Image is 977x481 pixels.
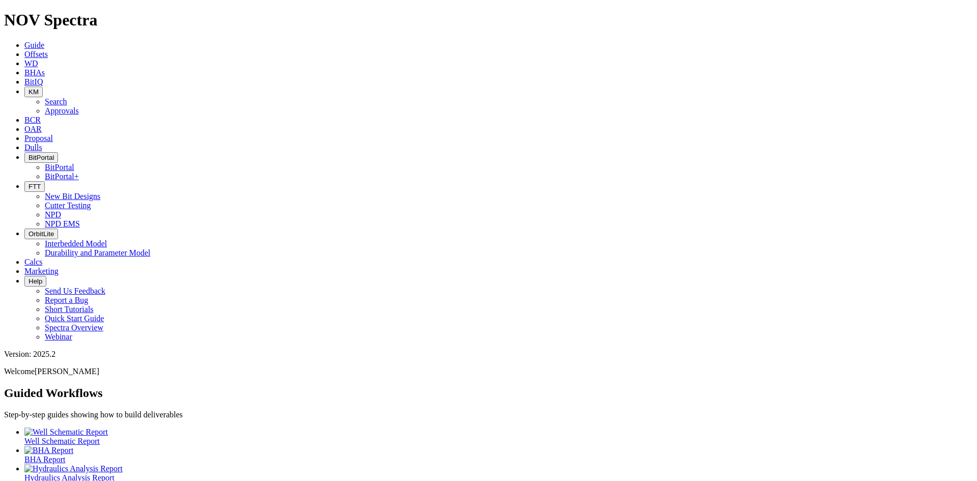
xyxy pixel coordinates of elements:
img: Well Schematic Report [24,428,108,437]
a: BCR [24,116,41,124]
a: BitPortal+ [45,172,79,181]
span: [PERSON_NAME] [35,367,99,376]
h1: NOV Spectra [4,11,973,30]
a: Interbedded Model [45,239,107,248]
button: BitPortal [24,152,58,163]
a: Spectra Overview [45,323,103,332]
a: Webinar [45,332,72,341]
a: BHAs [24,68,45,77]
a: Short Tutorials [45,305,94,314]
a: BitPortal [45,163,74,172]
a: Approvals [45,106,79,115]
a: OAR [24,125,42,133]
a: Dulls [24,143,42,152]
a: Marketing [24,267,59,275]
a: Quick Start Guide [45,314,104,323]
a: Cutter Testing [45,201,91,210]
a: BitIQ [24,77,43,86]
a: NPD EMS [45,219,80,228]
img: Hydraulics Analysis Report [24,464,123,473]
a: Durability and Parameter Model [45,248,151,257]
button: FTT [24,181,45,192]
a: New Bit Designs [45,192,100,201]
p: Welcome [4,367,973,376]
a: Well Schematic Report Well Schematic Report [24,428,973,445]
p: Step-by-step guides showing how to build deliverables [4,410,973,419]
img: BHA Report [24,446,73,455]
span: KM [28,88,39,96]
button: OrbitLite [24,229,58,239]
a: BHA Report BHA Report [24,446,973,464]
div: Version: 2025.2 [4,350,973,359]
h2: Guided Workflows [4,386,973,400]
span: Help [28,277,42,285]
a: Guide [24,41,44,49]
button: KM [24,87,43,97]
span: BitPortal [28,154,54,161]
a: NPD [45,210,61,219]
a: Search [45,97,67,106]
button: Help [24,276,46,287]
a: Calcs [24,258,43,266]
span: OrbitLite [28,230,54,238]
span: Well Schematic Report [24,437,100,445]
a: Report a Bug [45,296,88,304]
a: Offsets [24,50,48,59]
a: Send Us Feedback [45,287,105,295]
span: FTT [28,183,41,190]
span: BHA Report [24,455,65,464]
a: Proposal [24,134,53,143]
a: WD [24,59,38,68]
